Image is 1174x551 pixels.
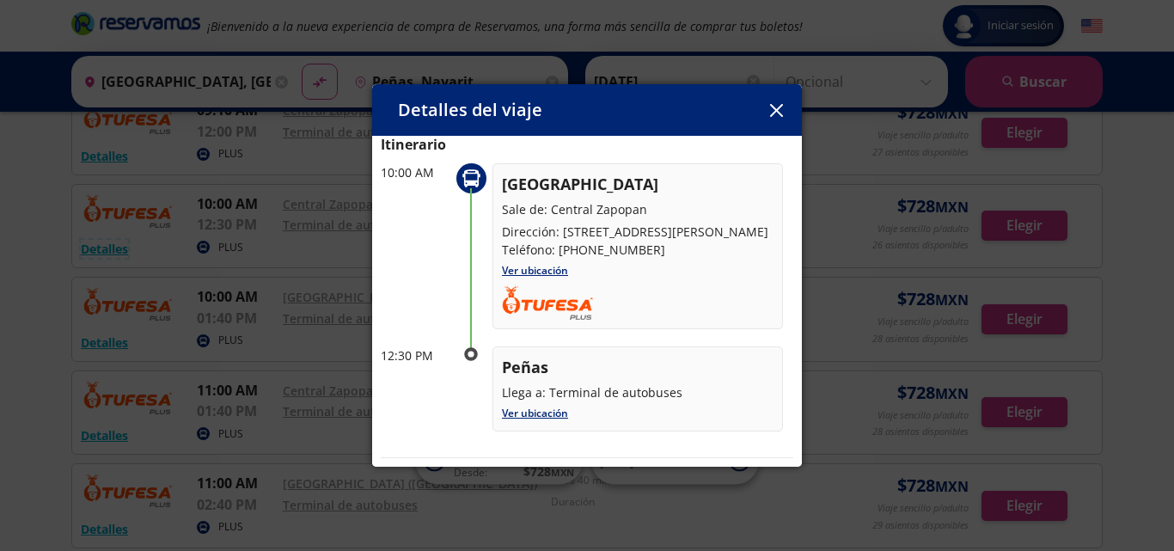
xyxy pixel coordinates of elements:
p: Dirección: [STREET_ADDRESS][PERSON_NAME] Teléfono: [PHONE_NUMBER] [502,223,773,259]
p: Itinerario [381,134,793,155]
a: Ver ubicación [502,263,568,278]
p: Sale de: Central Zapopan [502,200,773,218]
p: Peñas [502,356,773,379]
a: Ver ubicación [502,406,568,420]
p: 12:30 PM [381,346,449,364]
img: TUFESA.png [502,285,594,320]
p: Llega a: Terminal de autobuses [502,383,773,401]
p: 10:00 AM [381,163,449,181]
p: Detalles del viaje [398,97,542,123]
p: [GEOGRAPHIC_DATA] [502,173,773,196]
